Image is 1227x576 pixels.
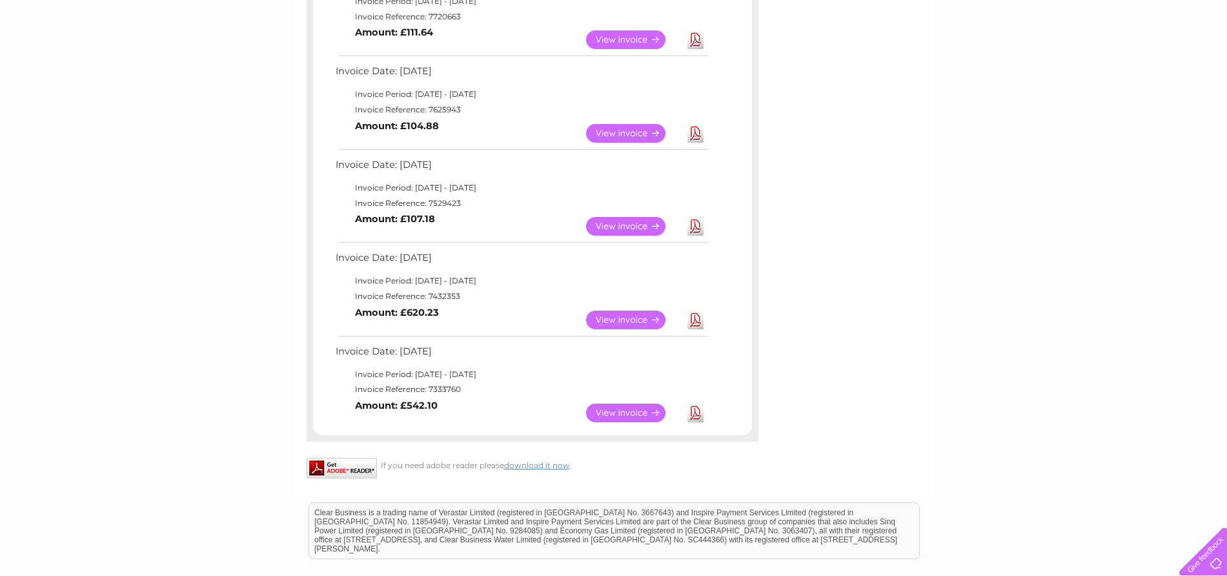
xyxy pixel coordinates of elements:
td: Invoice Reference: 7529423 [332,196,710,211]
td: Invoice Reference: 7432353 [332,289,710,304]
td: Invoice Date: [DATE] [332,156,710,180]
img: logo.png [43,34,109,73]
td: Invoice Date: [DATE] [332,343,710,367]
a: Download [687,311,704,329]
td: Invoice Date: [DATE] [332,249,710,273]
td: Invoice Period: [DATE] - [DATE] [332,273,710,289]
a: Download [687,124,704,143]
a: Blog [1115,55,1133,65]
a: Contact [1141,55,1173,65]
div: If you need adobe reader please . [307,458,758,470]
td: Invoice Date: [DATE] [332,63,710,87]
a: Energy [1032,55,1060,65]
td: Invoice Reference: 7333760 [332,382,710,397]
b: Amount: £104.88 [355,120,439,132]
td: Invoice Period: [DATE] - [DATE] [332,367,710,382]
b: Amount: £107.18 [355,213,435,225]
b: Amount: £111.64 [355,26,433,38]
td: Invoice Period: [DATE] - [DATE] [332,180,710,196]
b: Amount: £542.10 [355,400,438,411]
a: View [586,404,681,422]
td: Invoice Reference: 7720663 [332,9,710,25]
a: View [586,217,681,236]
a: Download [687,30,704,49]
a: Download [687,404,704,422]
a: Telecoms [1068,55,1107,65]
a: download it now [504,460,570,470]
a: View [586,30,681,49]
a: View [586,124,681,143]
a: Download [687,217,704,236]
a: View [586,311,681,329]
a: Log out [1184,55,1215,65]
td: Invoice Reference: 7625943 [332,102,710,118]
a: 0333 014 3131 [984,6,1073,23]
a: Water [1000,55,1024,65]
b: Amount: £620.23 [355,307,439,318]
td: Invoice Period: [DATE] - [DATE] [332,87,710,102]
div: Clear Business is a trading name of Verastar Limited (registered in [GEOGRAPHIC_DATA] No. 3667643... [309,7,919,63]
